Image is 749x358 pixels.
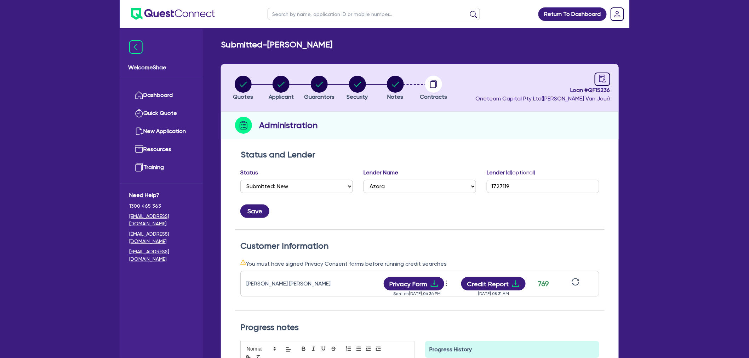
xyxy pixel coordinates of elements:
[129,40,143,54] img: icon-menu-close
[420,93,447,100] span: Contracts
[129,230,193,245] a: [EMAIL_ADDRESS][DOMAIN_NAME]
[129,158,193,177] a: Training
[608,5,627,23] a: Dropdown toggle
[419,75,447,102] button: Contracts
[129,122,193,140] a: New Application
[269,93,294,100] span: Applicant
[233,93,253,100] span: Quotes
[129,202,193,210] span: 1300 465 363
[129,248,193,263] a: [EMAIL_ADDRESS][DOMAIN_NAME]
[572,278,579,286] span: sync
[135,163,143,172] img: training
[129,140,193,158] a: Resources
[511,279,520,288] span: download
[135,127,143,135] img: new-application
[430,279,439,288] span: download
[240,241,599,251] h2: Customer Information
[131,8,215,20] img: quest-connect-logo-blue
[129,191,193,200] span: Need Help?
[444,278,450,290] button: Dropdown toggle
[475,95,610,102] span: Oneteam Capital Pty Ltd ( [PERSON_NAME] Van Jour )
[347,93,368,100] span: Security
[246,279,335,288] div: [PERSON_NAME] [PERSON_NAME]
[129,86,193,104] a: Dashboard
[475,86,610,94] span: Loan # QF15236
[364,168,398,177] label: Lender Name
[129,213,193,227] a: [EMAIL_ADDRESS][DOMAIN_NAME]
[511,169,536,176] span: (optional)
[128,63,194,72] span: Welcome Shae
[240,322,599,333] h2: Progress notes
[304,75,335,102] button: Guarantors
[388,93,404,100] span: Notes
[538,7,607,21] a: Return To Dashboard
[135,109,143,117] img: quick-quote
[233,75,253,102] button: Quotes
[240,259,599,268] div: You must have signed Privacy Consent forms before running credit searches
[221,40,332,50] h2: Submitted - [PERSON_NAME]
[384,277,445,290] button: Privacy Formdownload
[129,104,193,122] a: Quick Quote
[534,278,552,289] div: 769
[268,8,480,20] input: Search by name, application ID or mobile number...
[425,341,599,358] div: Progress History
[595,73,610,86] a: audit
[443,278,450,289] span: more
[135,145,143,154] img: resources
[570,278,582,290] button: sync
[487,168,536,177] label: Lender Id
[461,277,526,290] button: Credit Reportdownload
[347,75,368,102] button: Security
[259,119,318,132] h2: Administration
[599,75,606,82] span: audit
[240,204,269,218] button: Save
[268,75,294,102] button: Applicant
[235,117,252,134] img: step-icon
[241,150,599,160] h2: Status and Lender
[240,168,258,177] label: Status
[387,75,404,102] button: Notes
[304,93,335,100] span: Guarantors
[240,259,246,265] span: warning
